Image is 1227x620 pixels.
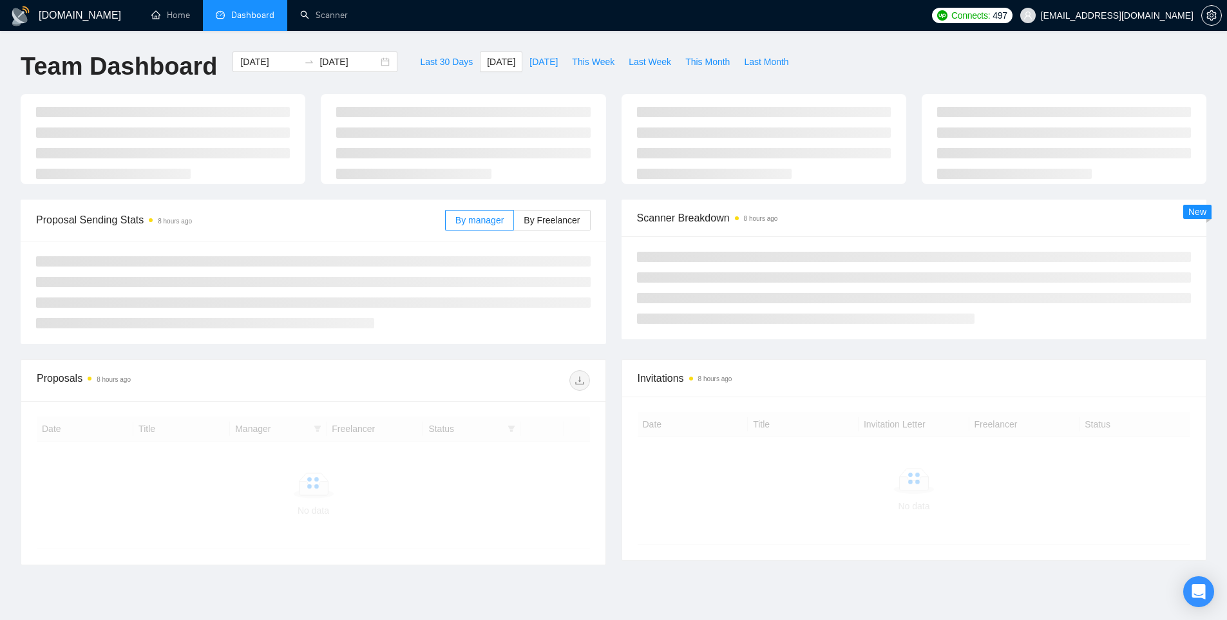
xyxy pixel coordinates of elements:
[1201,10,1222,21] a: setting
[629,55,671,69] span: Last Week
[572,55,614,69] span: This Week
[151,10,190,21] a: homeHome
[685,55,730,69] span: This Month
[10,6,31,26] img: logo
[1188,207,1206,217] span: New
[937,10,947,21] img: upwork-logo.png
[637,210,1192,226] span: Scanner Breakdown
[565,52,622,72] button: This Week
[455,215,504,225] span: By manager
[993,8,1007,23] span: 497
[37,370,313,391] div: Proposals
[216,10,225,19] span: dashboard
[698,375,732,382] time: 8 hours ago
[524,215,580,225] span: By Freelancer
[97,376,131,383] time: 8 hours ago
[744,55,788,69] span: Last Month
[951,8,990,23] span: Connects:
[21,52,217,82] h1: Team Dashboard
[1023,11,1032,20] span: user
[319,55,378,69] input: End date
[231,10,274,21] span: Dashboard
[1202,10,1221,21] span: setting
[522,52,565,72] button: [DATE]
[622,52,678,72] button: Last Week
[678,52,737,72] button: This Month
[638,370,1191,386] span: Invitations
[300,10,348,21] a: searchScanner
[487,55,515,69] span: [DATE]
[420,55,473,69] span: Last 30 Days
[36,212,445,228] span: Proposal Sending Stats
[304,57,314,67] span: swap-right
[413,52,480,72] button: Last 30 Days
[529,55,558,69] span: [DATE]
[744,215,778,222] time: 8 hours ago
[304,57,314,67] span: to
[1183,576,1214,607] div: Open Intercom Messenger
[158,218,192,225] time: 8 hours ago
[737,52,795,72] button: Last Month
[480,52,522,72] button: [DATE]
[1201,5,1222,26] button: setting
[240,55,299,69] input: Start date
